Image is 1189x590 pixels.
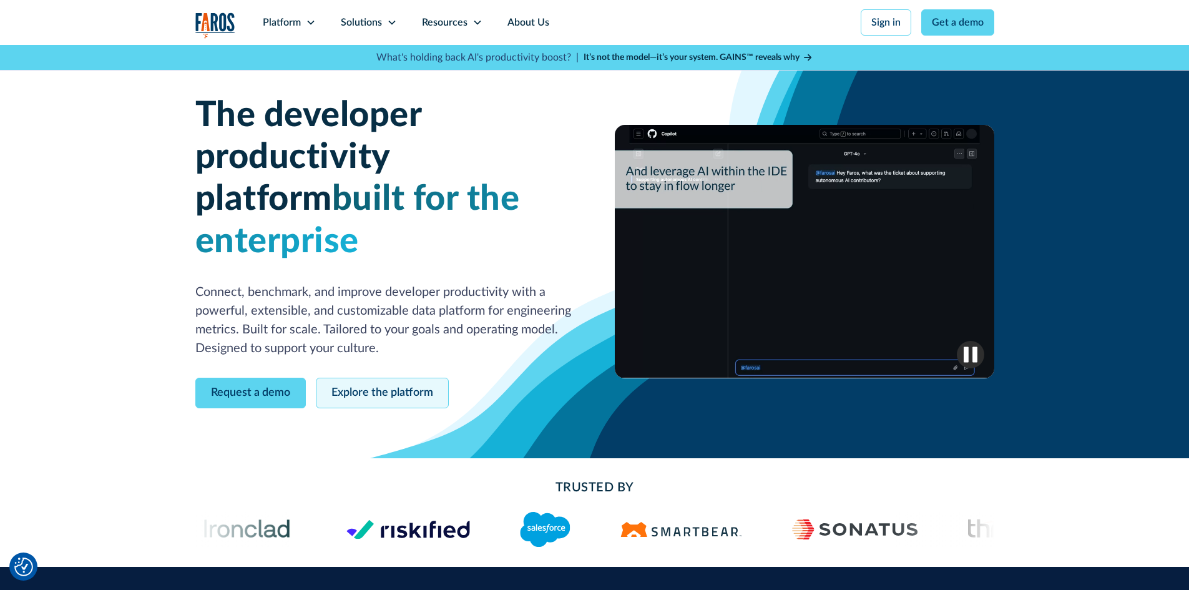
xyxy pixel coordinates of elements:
img: Sonatus Logo [792,519,918,539]
img: Logo of the analytics and reporting company Faros. [195,12,235,38]
img: Pause video [957,341,984,368]
a: Request a demo [195,378,306,408]
p: What's holding back AI's productivity boost? | [376,50,579,65]
span: built for the enterprise [195,182,520,258]
strong: It’s not the model—it’s your system. GAINS™ reveals why [584,53,800,62]
p: Connect, benchmark, and improve developer productivity with a powerful, extensible, and customiza... [195,283,575,358]
h1: The developer productivity platform [195,95,575,263]
h2: Trusted By [295,478,894,497]
a: Explore the platform [316,378,449,408]
img: Logo of the software testing platform SmartBear. [620,522,742,537]
a: Sign in [861,9,911,36]
img: Logo of the risk management platform Riskified. [346,519,470,539]
a: Get a demo [921,9,994,36]
a: home [195,12,235,38]
div: Solutions [341,15,382,30]
img: Revisit consent button [14,558,33,576]
div: Resources [422,15,467,30]
button: Cookie Settings [14,558,33,576]
div: Platform [263,15,301,30]
a: It’s not the model—it’s your system. GAINS™ reveals why [584,51,813,64]
img: Ironclad Logo [167,513,296,546]
img: Logo of the CRM platform Salesforce. [520,512,570,547]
